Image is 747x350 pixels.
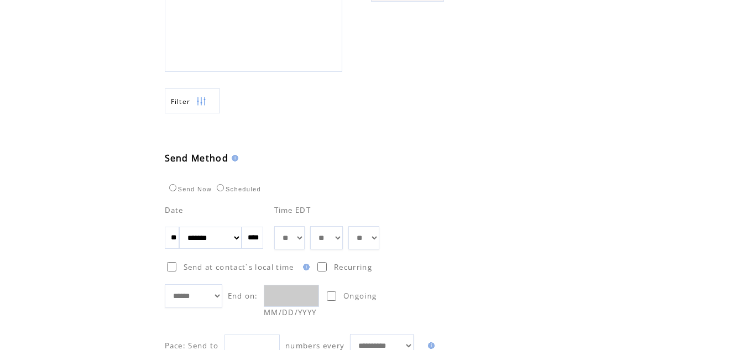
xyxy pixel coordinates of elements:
[425,342,435,349] img: help.gif
[171,97,191,106] span: Show filters
[169,184,176,191] input: Send Now
[165,152,229,164] span: Send Method
[165,205,184,215] span: Date
[214,186,261,192] label: Scheduled
[184,262,294,272] span: Send at contact`s local time
[217,184,224,191] input: Scheduled
[334,262,372,272] span: Recurring
[274,205,311,215] span: Time EDT
[166,186,212,192] label: Send Now
[300,264,310,270] img: help.gif
[196,89,206,114] img: filters.png
[228,155,238,161] img: help.gif
[264,307,316,317] span: MM/DD/YYYY
[228,291,258,301] span: End on:
[343,291,377,301] span: Ongoing
[165,88,220,113] a: Filter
